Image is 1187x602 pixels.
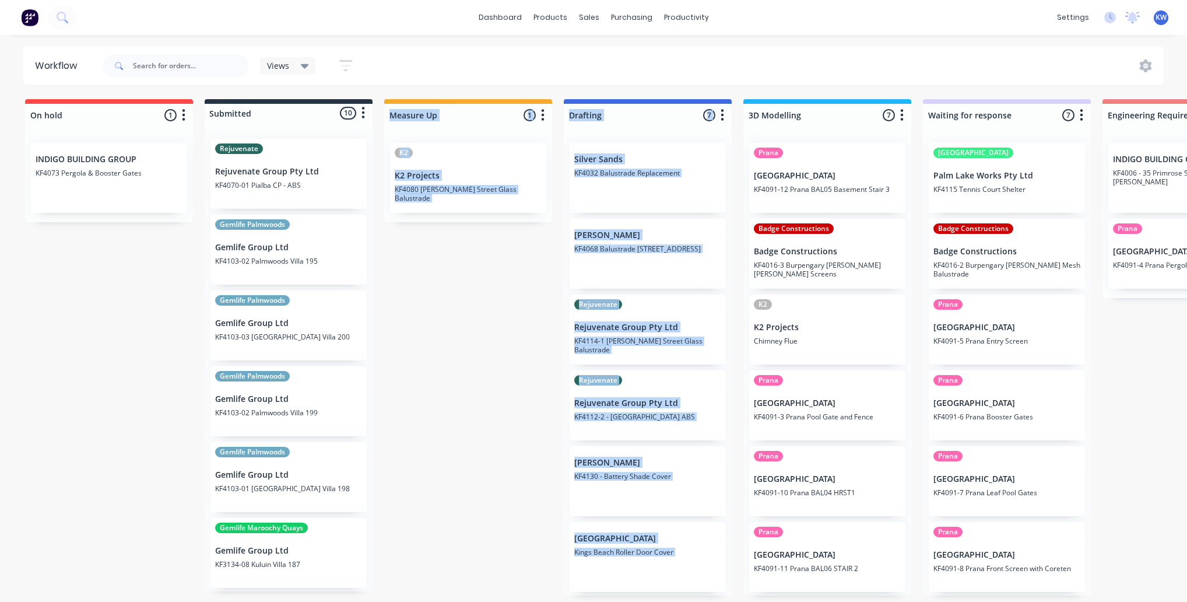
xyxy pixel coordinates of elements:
[215,243,362,253] p: Gemlife Group Ltd
[570,370,726,440] div: RejuvenateRejuvenate Group Pty LtdKF4112-2 - [GEOGRAPHIC_DATA] ABS
[574,534,721,544] p: [GEOGRAPHIC_DATA]
[574,299,622,310] div: Rejuvenate
[929,370,1085,440] div: Prana[GEOGRAPHIC_DATA]KF4091-6 Prana Booster Gates
[605,9,658,26] div: purchasing
[754,564,901,573] p: KF4091-11 Prana BAL06 STAIR 2
[749,219,905,289] div: Badge ConstructionsBadge ConstructionsKF4016-3 Burpengary [PERSON_NAME] [PERSON_NAME] Screens
[210,139,367,209] div: RejuvenateRejuvenate Group Pty LtdKF4070-01 Pialba CP - ABS
[210,442,367,512] div: Gemlife PalmwoodsGemlife Group LtdKF4103-01 [GEOGRAPHIC_DATA] Villa 198
[929,522,1085,592] div: Prana[GEOGRAPHIC_DATA]KF4091-8 Prana Front Screen with Coreten
[754,488,901,497] p: KF4091-10 Prana BAL04 HRST1
[215,484,362,493] p: KF4103-01 [GEOGRAPHIC_DATA] Villa 198
[933,527,963,537] div: Prana
[754,337,901,345] p: Chimney Flue
[1113,223,1142,234] div: Prana
[749,143,905,213] div: Prana[GEOGRAPHIC_DATA]KF4091-12 Prana BAL05 Basement Stair 3
[215,546,362,556] p: Gemlife Group Ltd
[215,219,290,230] div: Gemlife Palmwoods
[933,550,1080,560] p: [GEOGRAPHIC_DATA]
[215,523,308,533] div: Gemlife Maroochy Quays
[574,244,721,253] p: KF4068 Balustrade [STREET_ADDRESS]
[133,54,248,78] input: Search for orders...
[36,155,182,164] p: INDIGO BUILDING GROUP
[933,375,963,386] div: Prana
[933,261,1080,278] p: KF4016-2 Burpengary [PERSON_NAME] Mesh Balustrade
[754,550,901,560] p: [GEOGRAPHIC_DATA]
[754,299,772,310] div: K2
[929,446,1085,516] div: Prana[GEOGRAPHIC_DATA]KF4091-7 Prana Leaf Pool Gates
[749,446,905,516] div: Prana[GEOGRAPHIC_DATA]KF4091-10 Prana BAL04 HRST1
[210,290,367,360] div: Gemlife PalmwoodsGemlife Group LtdKF4103-03 [GEOGRAPHIC_DATA] Villa 200
[749,522,905,592] div: Prana[GEOGRAPHIC_DATA]KF4091-11 Prana BAL06 STAIR 2
[395,171,542,181] p: K2 Projects
[933,247,1080,257] p: Badge Constructions
[754,171,901,181] p: [GEOGRAPHIC_DATA]
[215,295,290,306] div: Gemlife Palmwoods
[933,148,1013,158] div: [GEOGRAPHIC_DATA]
[215,332,362,341] p: KF4103-03 [GEOGRAPHIC_DATA] Villa 200
[215,447,290,457] div: Gemlife Palmwoods
[267,60,289,72] span: Views
[215,408,362,417] p: KF4103-02 Palmwoods Villa 199
[658,9,715,26] div: productivity
[473,9,528,26] a: dashboard
[210,215,367,285] div: Gemlife PalmwoodsGemlife Group LtdKF4103-02 Palmwoods Villa 195
[390,143,546,213] div: K2K2 ProjectsKF4080 [PERSON_NAME] Street Glass Balustrade
[749,295,905,365] div: K2K2 ProjectsChimney Flue
[754,148,783,158] div: Prana
[395,148,413,158] div: K2
[215,470,362,480] p: Gemlife Group Ltd
[929,143,1085,213] div: [GEOGRAPHIC_DATA]Palm Lake Works Pty LtdKF4115 Tennis Court Shelter
[574,412,721,421] p: KF4112-2 - [GEOGRAPHIC_DATA] ABS
[933,299,963,310] div: Prana
[215,371,290,381] div: Gemlife Palmwoods
[929,295,1085,365] div: Prana[GEOGRAPHIC_DATA]KF4091-5 Prana Entry Screen
[36,169,182,177] p: KF4073 Pergola & Booster Gates
[754,398,901,408] p: [GEOGRAPHIC_DATA]
[215,394,362,404] p: Gemlife Group Ltd
[31,143,187,213] div: INDIGO BUILDING GROUPKF4073 Pergola & Booster Gates
[573,9,605,26] div: sales
[754,474,901,484] p: [GEOGRAPHIC_DATA]
[574,230,721,240] p: [PERSON_NAME]
[210,366,367,436] div: Gemlife PalmwoodsGemlife Group LtdKF4103-02 Palmwoods Villa 199
[574,398,721,408] p: Rejuvenate Group Pty Ltd
[754,375,783,386] div: Prana
[933,185,1080,194] p: KF4115 Tennis Court Shelter
[574,169,721,177] p: KF4032 Balustrade Replacement
[574,155,721,164] p: Silver Sands
[574,323,721,332] p: Rejuvenate Group Pty Ltd
[754,261,901,278] p: KF4016-3 Burpengary [PERSON_NAME] [PERSON_NAME] Screens
[933,323,1080,332] p: [GEOGRAPHIC_DATA]
[754,451,783,461] div: Prana
[215,181,362,190] p: KF4070-01 Pialba CP - ABS
[570,143,726,213] div: Silver SandsKF4032 Balustrade Replacement
[933,412,1080,421] p: KF4091-6 Prana Booster Gates
[574,472,721,481] p: KF4130 - Battery Shade Cover
[570,446,726,516] div: [PERSON_NAME]KF4130 - Battery Shade Cover
[574,375,622,386] div: Rejuvenate
[749,370,905,440] div: Prana[GEOGRAPHIC_DATA]KF4091-3 Prana Pool Gate and Fence
[215,167,362,177] p: Rejuvenate Group Pty Ltd
[933,398,1080,408] p: [GEOGRAPHIC_DATA]
[933,564,1080,573] p: KF4091-8 Prana Front Screen with Coreten
[754,223,834,234] div: Badge Constructions
[754,185,901,194] p: KF4091-12 Prana BAL05 Basement Stair 3
[754,527,783,537] div: Prana
[574,458,721,468] p: [PERSON_NAME]
[210,518,367,588] div: Gemlife Maroochy QuaysGemlife Group LtdKF3134-08 Kuluin Villa 187
[933,337,1080,345] p: KF4091-5 Prana Entry Screen
[21,9,38,26] img: Factory
[1156,12,1167,23] span: KW
[1051,9,1095,26] div: settings
[570,219,726,289] div: [PERSON_NAME]KF4068 Balustrade [STREET_ADDRESS]
[574,337,721,354] p: KF4114-1 [PERSON_NAME] Street Glass Balustrade
[929,219,1085,289] div: Badge ConstructionsBadge ConstructionsKF4016-2 Burpengary [PERSON_NAME] Mesh Balustrade
[215,143,263,154] div: Rejuvenate
[528,9,573,26] div: products
[933,488,1080,497] p: KF4091-7 Prana Leaf Pool Gates
[215,318,362,328] p: Gemlife Group Ltd
[395,185,542,202] p: KF4080 [PERSON_NAME] Street Glass Balustrade
[570,522,726,592] div: [GEOGRAPHIC_DATA]Kings Beach Roller Door Cover
[35,59,83,73] div: Workflow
